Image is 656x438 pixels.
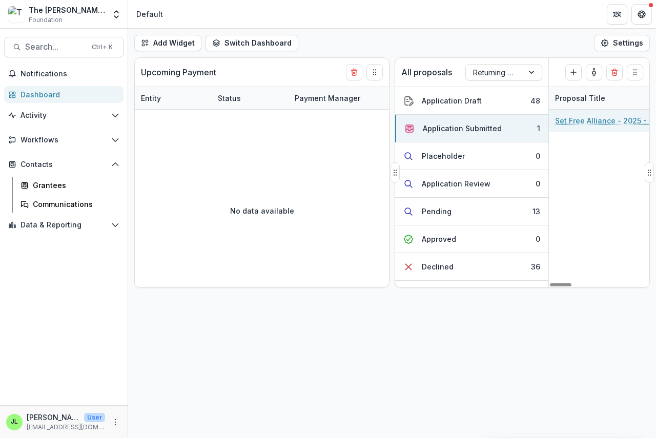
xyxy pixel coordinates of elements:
[423,123,502,134] div: Application Submitted
[135,87,212,109] div: Entity
[25,42,86,52] span: Search...
[4,37,124,57] button: Search...
[4,86,124,103] a: Dashboard
[395,115,548,142] button: Application Submitted1
[212,87,289,109] div: Status
[16,177,124,194] a: Grantees
[20,160,107,169] span: Contacts
[422,151,465,161] div: Placeholder
[289,87,391,109] div: Payment Manager
[84,413,105,422] p: User
[109,416,121,428] button: More
[401,66,452,78] p: All proposals
[29,5,105,15] div: The [PERSON_NAME] Foundation
[422,178,490,189] div: Application Review
[422,206,452,217] div: Pending
[16,196,124,213] a: Communications
[645,162,654,183] button: Drag
[586,64,602,80] button: toggle-assigned-to-me
[27,412,80,423] p: [PERSON_NAME]
[109,4,124,25] button: Open entity switcher
[391,162,400,183] button: Drag
[346,64,362,80] button: Delete card
[395,142,548,170] button: Placeholder0
[230,205,294,216] p: No data available
[90,41,115,53] div: Ctrl + K
[536,151,540,161] div: 0
[395,198,548,225] button: Pending13
[20,221,107,230] span: Data & Reporting
[530,95,540,106] div: 48
[20,136,107,144] span: Workflows
[8,6,25,23] img: The Bolick Foundation
[422,95,482,106] div: Application Draft
[33,180,115,191] div: Grantees
[422,234,456,244] div: Approved
[4,66,124,82] button: Notifications
[627,64,643,80] button: Drag
[537,123,540,134] div: 1
[606,64,623,80] button: Delete card
[136,9,163,19] div: Default
[532,206,540,217] div: 13
[20,89,115,100] div: Dashboard
[395,87,548,115] button: Application Draft48
[366,64,383,80] button: Drag
[536,234,540,244] div: 0
[607,4,627,25] button: Partners
[212,93,247,103] div: Status
[11,419,18,425] div: Joye Lane
[27,423,105,432] p: [EMAIL_ADDRESS][DOMAIN_NAME]
[20,111,107,120] span: Activity
[395,170,548,198] button: Application Review0
[594,35,650,51] button: Settings
[395,253,548,281] button: Declined36
[422,261,454,272] div: Declined
[631,4,652,25] button: Get Help
[4,156,124,173] button: Open Contacts
[531,261,540,272] div: 36
[289,93,366,103] div: Payment Manager
[206,35,298,51] button: Switch Dashboard
[549,93,611,103] div: Proposal Title
[4,217,124,233] button: Open Data & Reporting
[4,132,124,148] button: Open Workflows
[536,178,540,189] div: 0
[395,225,548,253] button: Approved0
[135,93,167,103] div: Entity
[29,15,63,25] span: Foundation
[33,199,115,210] div: Communications
[565,64,582,80] button: Create Proposal
[134,35,201,51] button: Add Widget
[141,66,216,78] p: Upcoming Payment
[4,107,124,123] button: Open Activity
[20,70,119,78] span: Notifications
[132,7,167,22] nav: breadcrumb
